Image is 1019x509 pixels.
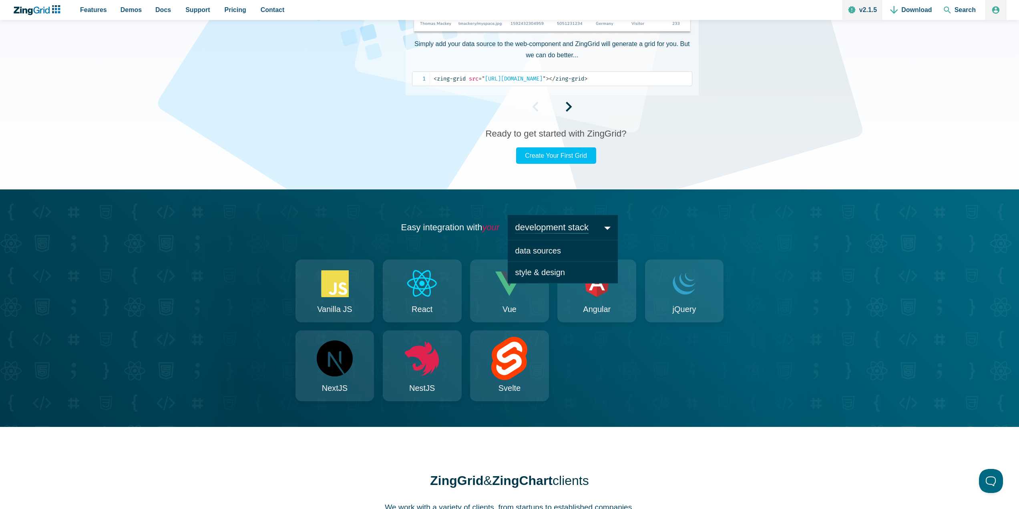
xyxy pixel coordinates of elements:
[401,222,500,232] span: Easy integration with
[13,5,64,15] a: ZingChart Logo. Click to return to the homepage
[412,38,692,60] p: Simply add your data source to the web-component and ZingGrid will generate a grid for you. But w...
[478,75,546,82] span: [URL][DOMAIN_NAME]
[979,469,1003,493] iframe: Toggle Customer Support
[485,128,626,139] h3: Ready to get started with ZingGrid?
[482,75,485,82] span: "
[155,4,171,15] span: Docs
[549,75,555,82] span: </
[430,473,589,491] h2: & clients
[498,381,521,395] span: Svelte
[492,473,553,488] strong: ZingChart
[412,302,432,316] span: React
[584,75,587,82] span: >
[225,4,246,15] span: Pricing
[546,75,549,82] span: >
[470,260,549,322] a: Vue
[583,302,611,316] span: Angular
[80,4,107,15] span: Features
[508,240,618,262] span: data sources
[508,262,618,284] span: style & design
[434,75,466,82] span: zing-grid
[549,75,584,82] span: zing-grid
[516,147,596,164] a: Create Your First Grid
[645,260,724,322] a: jQuery
[430,473,483,488] strong: ZingGrid
[383,260,462,322] a: React
[185,4,210,15] span: Support
[295,260,374,322] a: Vanilla JS
[317,302,352,316] span: Vanilla JS
[322,381,348,395] span: NextJS
[478,75,482,82] span: =
[409,381,435,395] span: NestJS
[557,260,636,322] a: Angular
[383,330,462,401] a: NestJS
[261,4,285,15] span: Contact
[469,75,478,82] span: src
[482,222,500,232] em: your
[502,302,517,316] span: Vue
[543,75,546,82] span: "
[121,4,142,15] span: Demos
[295,330,374,401] a: NextJS
[434,75,437,82] span: <
[673,302,696,316] span: jQuery
[470,330,549,401] a: Svelte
